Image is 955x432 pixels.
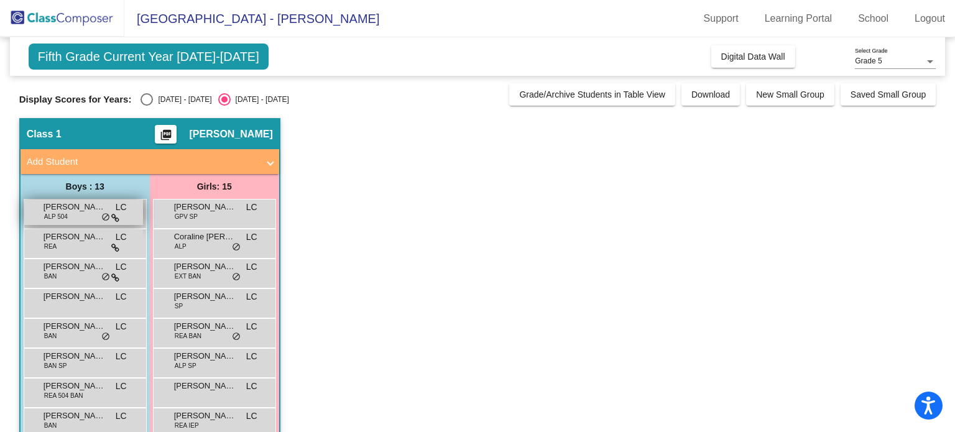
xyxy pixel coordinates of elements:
span: Fifth Grade Current Year [DATE]-[DATE] [29,44,269,70]
span: [PERSON_NAME] [44,350,106,362]
span: SP [175,301,183,311]
span: REA IEP [175,421,199,430]
span: LC [246,260,257,273]
div: Boys : 13 [21,174,150,199]
span: [PERSON_NAME] [44,201,106,213]
span: LC [246,380,257,393]
span: LC [246,320,257,333]
span: [PERSON_NAME] [189,128,272,140]
span: LC [116,410,127,423]
span: do_not_disturb_alt [232,332,241,342]
div: [DATE] - [DATE] [231,94,289,105]
span: LC [116,260,127,273]
div: Girls: 15 [150,174,279,199]
mat-icon: picture_as_pdf [159,129,173,146]
span: LC [116,201,127,214]
span: New Small Group [756,90,824,99]
span: BAN SP [44,361,67,370]
span: LC [116,231,127,244]
span: LC [246,290,257,303]
span: Display Scores for Years: [19,94,132,105]
span: [PERSON_NAME] [PERSON_NAME] [44,320,106,333]
span: do_not_disturb_alt [101,332,110,342]
span: [PERSON_NAME] [174,290,236,303]
span: ALP 504 [44,212,68,221]
button: New Small Group [746,83,834,106]
span: LC [246,231,257,244]
span: EXT BAN [175,272,201,281]
span: Digital Data Wall [721,52,785,62]
button: Digital Data Wall [711,45,795,68]
span: LC [116,290,127,303]
button: Saved Small Group [841,83,936,106]
span: GPV SP [175,212,198,221]
span: [PERSON_NAME] [174,320,236,333]
a: Logout [905,9,955,29]
span: Class 1 [27,128,62,140]
span: LC [116,350,127,363]
span: [PERSON_NAME] [174,380,236,392]
span: LC [246,201,257,214]
a: School [848,9,898,29]
mat-expansion-panel-header: Add Student [21,149,279,174]
span: Saved Small Group [851,90,926,99]
mat-panel-title: Add Student [27,155,258,169]
span: [PERSON_NAME] [44,410,106,422]
span: [PERSON_NAME] [174,350,236,362]
span: [GEOGRAPHIC_DATA] - [PERSON_NAME] [124,9,379,29]
span: Grade 5 [855,57,882,65]
span: ALP SP [175,361,196,370]
mat-radio-group: Select an option [141,93,288,106]
span: [PERSON_NAME] [174,410,236,422]
button: Download [681,83,740,106]
span: [PERSON_NAME] [174,260,236,273]
span: [PERSON_NAME] [44,380,106,392]
span: BAN [44,421,57,430]
span: do_not_disturb_alt [232,242,241,252]
a: Learning Portal [755,9,842,29]
span: ALP [175,242,187,251]
span: LC [116,380,127,393]
span: LC [246,350,257,363]
div: [DATE] - [DATE] [153,94,211,105]
span: BAN [44,272,57,281]
span: REA 504 BAN [44,391,83,400]
span: [PERSON_NAME] [44,260,106,273]
span: [PERSON_NAME] [44,231,106,243]
span: do_not_disturb_alt [101,213,110,223]
span: REA BAN [175,331,201,341]
span: LC [246,410,257,423]
span: Download [691,90,730,99]
span: [PERSON_NAME] [174,201,236,213]
a: Support [694,9,749,29]
span: [PERSON_NAME] [44,290,106,303]
span: Coraline [PERSON_NAME] [174,231,236,243]
button: Grade/Archive Students in Table View [509,83,675,106]
span: do_not_disturb_alt [101,272,110,282]
span: BAN [44,331,57,341]
span: LC [116,320,127,333]
button: Print Students Details [155,125,177,144]
span: do_not_disturb_alt [232,272,241,282]
span: REA [44,242,57,251]
span: Grade/Archive Students in Table View [519,90,665,99]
